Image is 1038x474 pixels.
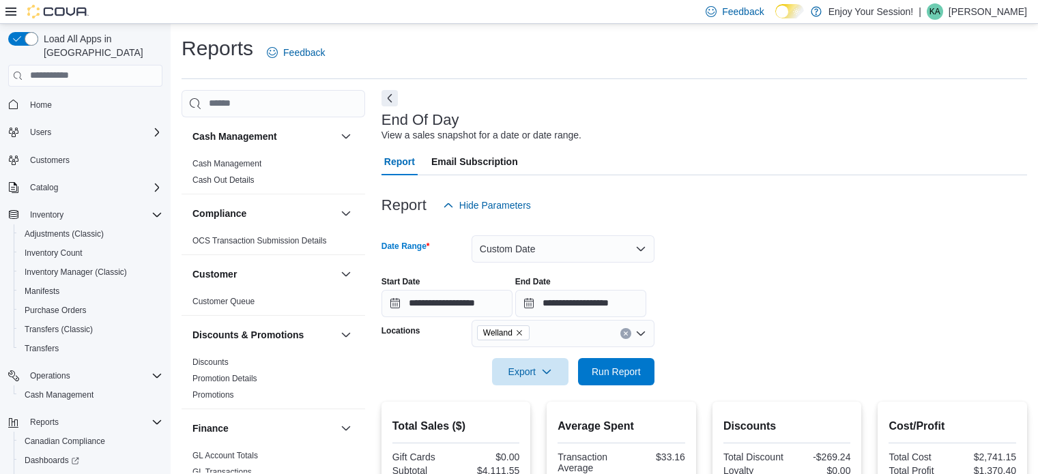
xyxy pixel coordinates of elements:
span: Operations [30,370,70,381]
span: Discounts [192,357,229,368]
span: Dashboards [19,452,162,469]
button: Catalog [3,178,168,197]
a: Cash Management [19,387,99,403]
button: Customer [338,266,354,282]
a: Customers [25,152,75,168]
div: $33.16 [624,451,685,462]
button: Cash Management [14,385,168,404]
span: Inventory Count [25,248,83,258]
span: Adjustments (Classic) [25,228,104,239]
a: Canadian Compliance [19,433,111,449]
button: Cash Management [192,130,335,143]
button: Next [381,90,398,106]
h3: Report [381,197,427,213]
button: Purchase Orders [14,301,168,320]
button: Adjustments (Classic) [14,224,168,243]
button: Inventory Manager (Classic) [14,263,168,282]
span: Inventory [25,207,162,223]
button: Open list of options [635,328,646,339]
span: Cash Management [25,389,93,400]
span: Feedback [722,5,764,18]
span: Welland [483,326,513,340]
button: Finance [192,421,335,435]
label: Start Date [381,276,420,287]
a: Adjustments (Classic) [19,226,109,242]
span: Inventory [30,209,63,220]
button: Hide Parameters [437,192,536,219]
label: Locations [381,325,420,336]
button: Operations [25,368,76,384]
a: Promotions [192,390,234,400]
button: Run Report [578,358,654,385]
button: Compliance [192,207,335,220]
a: Discounts [192,357,229,367]
a: OCS Transaction Submission Details [192,236,327,246]
h3: Discounts & Promotions [192,328,304,342]
div: Customer [182,293,365,315]
span: Inventory Manager (Classic) [25,267,127,278]
a: Purchase Orders [19,302,92,319]
div: Kim Alakas [927,3,943,20]
div: Total Cost [889,451,949,462]
a: Cash Out Details [192,175,255,185]
span: Transfers [19,340,162,357]
div: View a sales snapshot for a date or date range. [381,128,581,143]
a: Home [25,97,57,113]
button: Inventory Count [14,243,168,263]
a: Dashboards [14,451,168,470]
span: Welland [477,325,530,340]
img: Cova [27,5,89,18]
span: Users [30,127,51,138]
button: Transfers [14,339,168,358]
span: Canadian Compliance [25,436,105,447]
input: Press the down key to open a popover containing a calendar. [515,290,646,317]
span: Reports [25,414,162,430]
p: [PERSON_NAME] [949,3,1027,20]
span: Manifests [25,286,59,297]
p: | [919,3,921,20]
span: Operations [25,368,162,384]
span: Catalog [30,182,58,193]
div: Compliance [182,233,365,254]
button: Customer [192,267,335,281]
div: Transaction Average [558,451,618,473]
button: Custom Date [472,235,654,263]
span: Inventory Count [19,245,162,261]
label: Date Range [381,241,430,252]
a: Manifests [19,283,65,299]
div: Total Discount [723,451,784,462]
span: Home [25,96,162,113]
a: Feedback [261,39,330,66]
span: Canadian Compliance [19,433,162,449]
button: Finance [338,420,354,436]
span: Cash Out Details [192,175,255,186]
button: Users [3,123,168,142]
span: Feedback [283,46,325,59]
span: Dashboards [25,455,79,466]
span: Customers [25,151,162,168]
button: Discounts & Promotions [192,328,335,342]
a: Dashboards [19,452,85,469]
a: Inventory Manager (Classic) [19,264,132,280]
h3: Finance [192,421,229,435]
button: Inventory [3,205,168,224]
button: Discounts & Promotions [338,327,354,343]
div: Discounts & Promotions [182,354,365,409]
button: Export [492,358,568,385]
p: Enjoy Your Session! [828,3,914,20]
a: Transfers [19,340,64,357]
span: Customers [30,155,70,166]
button: Inventory [25,207,69,223]
span: Manifests [19,283,162,299]
a: Cash Management [192,159,261,168]
div: $2,741.15 [955,451,1016,462]
button: Transfers (Classic) [14,320,168,339]
div: Gift Cards [392,451,453,462]
span: Purchase Orders [25,305,87,316]
button: Operations [3,366,168,385]
input: Dark Mode [775,4,804,18]
button: Manifests [14,282,168,301]
input: Press the down key to open a popover containing a calendar. [381,290,513,317]
span: Load All Apps in [GEOGRAPHIC_DATA] [38,32,162,59]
